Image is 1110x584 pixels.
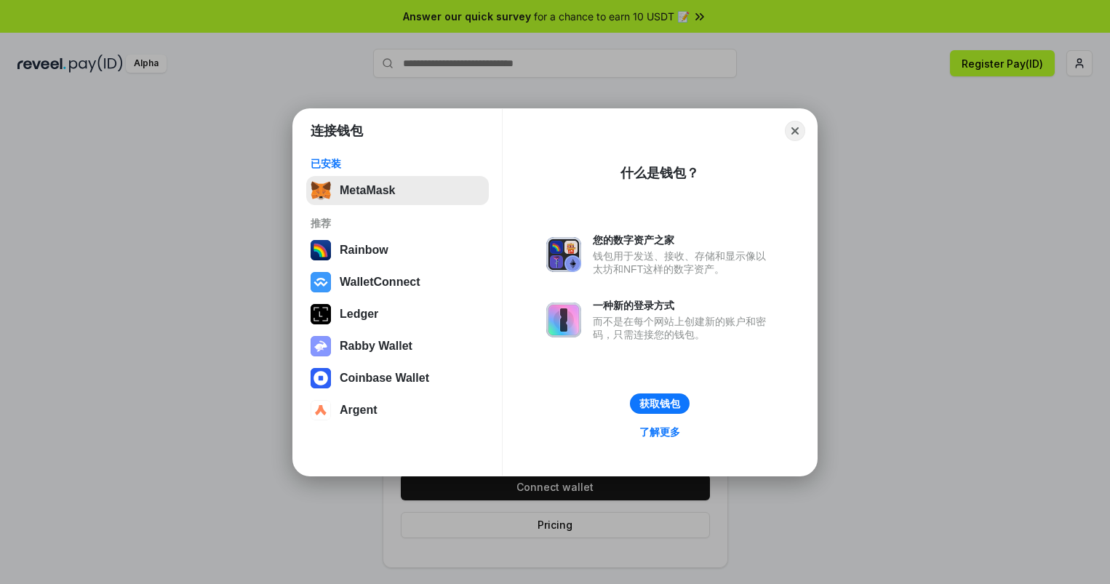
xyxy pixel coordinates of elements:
button: Close [785,121,805,141]
div: 您的数字资产之家 [593,233,773,247]
div: Argent [340,404,378,417]
div: 钱包用于发送、接收、存储和显示像以太坊和NFT这样的数字资产。 [593,249,773,276]
div: Coinbase Wallet [340,372,429,385]
div: 了解更多 [639,425,680,439]
img: svg+xml,%3Csvg%20width%3D%2228%22%20height%3D%2228%22%20viewBox%3D%220%200%2028%2028%22%20fill%3D... [311,368,331,388]
div: 获取钱包 [639,397,680,410]
button: WalletConnect [306,268,489,297]
div: 一种新的登录方式 [593,299,773,312]
img: svg+xml,%3Csvg%20xmlns%3D%22http%3A%2F%2Fwww.w3.org%2F2000%2Fsvg%22%20width%3D%2228%22%20height%3... [311,304,331,324]
div: Rainbow [340,244,388,257]
div: 而不是在每个网站上创建新的账户和密码，只需连接您的钱包。 [593,315,773,341]
div: Ledger [340,308,378,321]
button: Rabby Wallet [306,332,489,361]
img: svg+xml,%3Csvg%20width%3D%2228%22%20height%3D%2228%22%20viewBox%3D%220%200%2028%2028%22%20fill%3D... [311,272,331,292]
button: Coinbase Wallet [306,364,489,393]
button: MetaMask [306,176,489,205]
div: 什么是钱包？ [620,164,699,182]
div: 已安装 [311,157,484,170]
button: Argent [306,396,489,425]
img: svg+xml,%3Csvg%20xmlns%3D%22http%3A%2F%2Fwww.w3.org%2F2000%2Fsvg%22%20fill%3D%22none%22%20viewBox... [311,336,331,356]
h1: 连接钱包 [311,122,363,140]
div: Rabby Wallet [340,340,412,353]
div: WalletConnect [340,276,420,289]
button: Rainbow [306,236,489,265]
a: 了解更多 [631,423,689,441]
button: Ledger [306,300,489,329]
img: svg+xml,%3Csvg%20width%3D%22120%22%20height%3D%22120%22%20viewBox%3D%220%200%20120%20120%22%20fil... [311,240,331,260]
img: svg+xml,%3Csvg%20xmlns%3D%22http%3A%2F%2Fwww.w3.org%2F2000%2Fsvg%22%20fill%3D%22none%22%20viewBox... [546,303,581,337]
img: svg+xml,%3Csvg%20fill%3D%22none%22%20height%3D%2233%22%20viewBox%3D%220%200%2035%2033%22%20width%... [311,180,331,201]
div: 推荐 [311,217,484,230]
button: 获取钱包 [630,393,690,414]
div: MetaMask [340,184,395,197]
img: svg+xml,%3Csvg%20width%3D%2228%22%20height%3D%2228%22%20viewBox%3D%220%200%2028%2028%22%20fill%3D... [311,400,331,420]
img: svg+xml,%3Csvg%20xmlns%3D%22http%3A%2F%2Fwww.w3.org%2F2000%2Fsvg%22%20fill%3D%22none%22%20viewBox... [546,237,581,272]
